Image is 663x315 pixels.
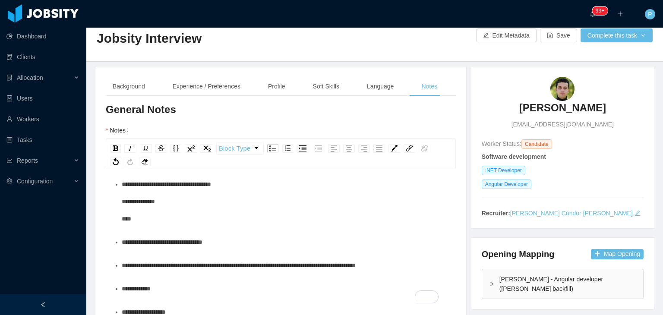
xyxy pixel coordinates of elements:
[297,144,309,153] div: Indent
[519,101,606,115] h3: [PERSON_NAME]
[106,127,132,134] label: Notes
[17,74,43,81] span: Allocation
[216,142,264,155] div: rdw-dropdown
[219,140,250,157] span: Block Type
[106,103,456,117] h3: General Notes
[343,144,355,153] div: Center
[6,48,79,66] a: icon: auditClients
[155,144,167,153] div: Strikethrough
[648,9,652,19] span: P
[106,77,152,96] div: Background
[265,142,326,155] div: rdw-list-control
[414,77,444,96] div: Notes
[476,28,537,42] button: icon: editEdit Metadata
[591,249,644,259] button: icon: plusMap Opening
[550,77,575,101] img: 2aecff70-5fe8-11e9-a1e4-ab311aabf336_68d54f5211444-90w.png
[489,281,494,287] i: icon: right
[404,144,415,153] div: Link
[124,144,136,153] div: Italic
[110,144,121,153] div: Bold
[215,142,265,155] div: rdw-block-control
[581,28,653,42] button: Complete this taskicon: down
[373,144,385,153] div: Justify
[97,30,375,47] h2: Jobsity Interview
[217,142,263,154] a: Block Type
[6,28,79,45] a: icon: pie-chartDashboard
[17,178,53,185] span: Configuration
[282,144,293,153] div: Ordered
[358,144,370,153] div: Right
[635,210,641,216] i: icon: edit
[108,157,137,166] div: rdw-history-control
[17,157,38,164] span: Reports
[6,75,13,81] i: icon: solution
[482,269,643,299] div: icon: right[PERSON_NAME] - Angular developer ([PERSON_NAME] backfill)
[110,157,121,166] div: Undo
[590,11,596,17] i: icon: bell
[511,120,614,129] span: [EMAIL_ADDRESS][DOMAIN_NAME]
[6,90,79,107] a: icon: robotUsers
[521,139,552,149] span: Candidate
[201,144,213,153] div: Subscript
[267,144,279,153] div: Unordered
[482,248,555,260] h4: Opening Mapping
[313,144,325,153] div: Outdent
[540,28,577,42] button: icon: saveSave
[482,166,525,175] span: .NET Developer
[482,180,531,189] span: Angular Developer
[519,101,606,120] a: [PERSON_NAME]
[139,157,151,166] div: Remove
[170,144,181,153] div: Monospace
[482,210,510,217] strong: Recruiter:
[261,77,292,96] div: Profile
[482,140,521,147] span: Worker Status:
[6,131,79,148] a: icon: profileTasks
[125,157,136,166] div: Redo
[510,210,633,217] a: [PERSON_NAME] Cóndor [PERSON_NAME]
[113,152,449,303] div: To enrich screen reader interactions, please activate Accessibility in Grammarly extension settings
[419,144,430,153] div: Unlink
[6,157,13,164] i: icon: line-chart
[617,11,623,17] i: icon: plus
[328,144,340,153] div: Left
[6,178,13,184] i: icon: setting
[6,110,79,128] a: icon: userWorkers
[592,6,608,15] sup: 1731
[360,77,401,96] div: Language
[326,142,387,155] div: rdw-textalign-control
[387,142,402,155] div: rdw-color-picker
[140,144,152,153] div: Underline
[482,153,546,160] strong: Software development
[106,139,456,169] div: rdw-toolbar
[108,142,215,155] div: rdw-inline-control
[185,144,197,153] div: Superscript
[137,157,152,166] div: rdw-remove-control
[306,77,346,96] div: Soft Skills
[402,142,432,155] div: rdw-link-control
[166,77,247,96] div: Experience / Preferences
